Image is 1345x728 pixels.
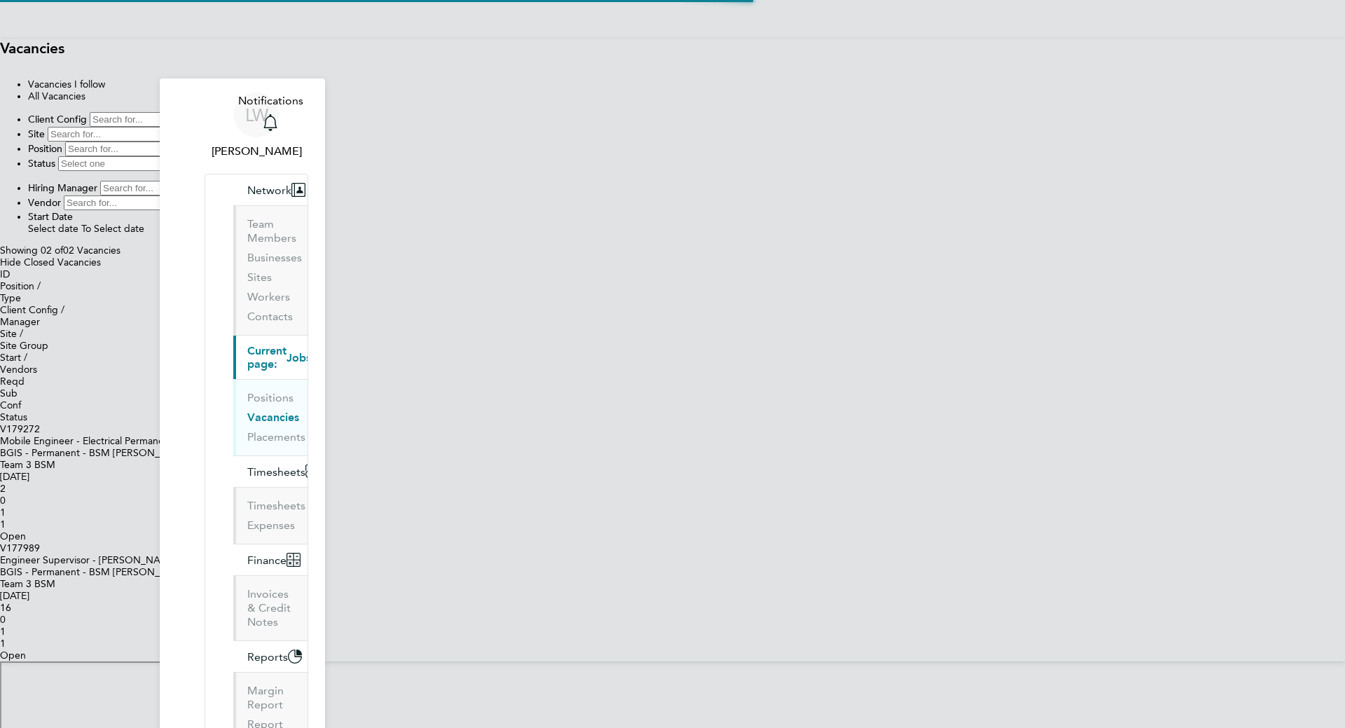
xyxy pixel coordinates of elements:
[81,223,91,235] span: To
[28,113,87,125] label: Client Config
[65,142,189,156] input: Search for...
[28,142,62,155] label: Position
[247,650,288,664] span: Reports
[28,223,78,235] span: Select date
[205,92,308,160] a: LW[PERSON_NAME]
[233,641,313,672] button: Reports
[90,112,214,127] input: Search for...
[205,143,308,160] span: Liam Wright
[100,181,224,195] input: Search for...
[247,587,291,629] a: Invoices & Credit Notes
[233,544,312,575] button: Finance
[28,157,55,170] label: Status
[58,156,182,171] input: Select one
[238,92,303,137] a: Notifications
[247,430,305,444] a: Placements
[28,128,45,140] label: Site
[247,184,291,197] span: Network
[247,344,287,371] span: Current page:
[28,90,1345,102] li: All Vacancies
[247,217,296,245] a: Team Members
[28,78,1345,90] li: Vacancies I follow
[233,379,308,455] div: Current page:Jobs
[94,223,144,235] span: Select date
[125,435,173,447] span: Permanent
[247,499,305,512] a: Timesheets
[247,518,295,532] a: Expenses
[28,196,61,209] label: Vendor
[247,411,299,424] a: Vacancies
[34,578,55,590] span: BSM
[48,127,172,142] input: Search for...
[41,245,120,256] span: 02 Vacancies
[247,391,294,404] a: Positions
[247,251,302,264] a: Businesses
[247,290,290,303] a: Workers
[28,181,97,194] label: Hiring Manager
[64,195,188,210] input: Search for...
[233,456,331,487] button: Timesheets
[34,459,55,471] span: BSM
[113,566,192,578] span: [PERSON_NAME]
[238,92,303,109] span: Notifications
[28,210,73,223] label: Start Date
[41,245,63,256] span: 02 of
[113,447,192,459] span: [PERSON_NAME]
[233,174,317,205] button: Network
[247,270,272,284] a: Sites
[247,684,284,711] a: Margin Report
[233,336,336,379] button: Current page:Jobs
[247,310,293,323] a: Contacts
[287,351,311,364] span: Jobs
[247,554,287,567] span: Finance
[247,465,305,479] span: Timesheets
